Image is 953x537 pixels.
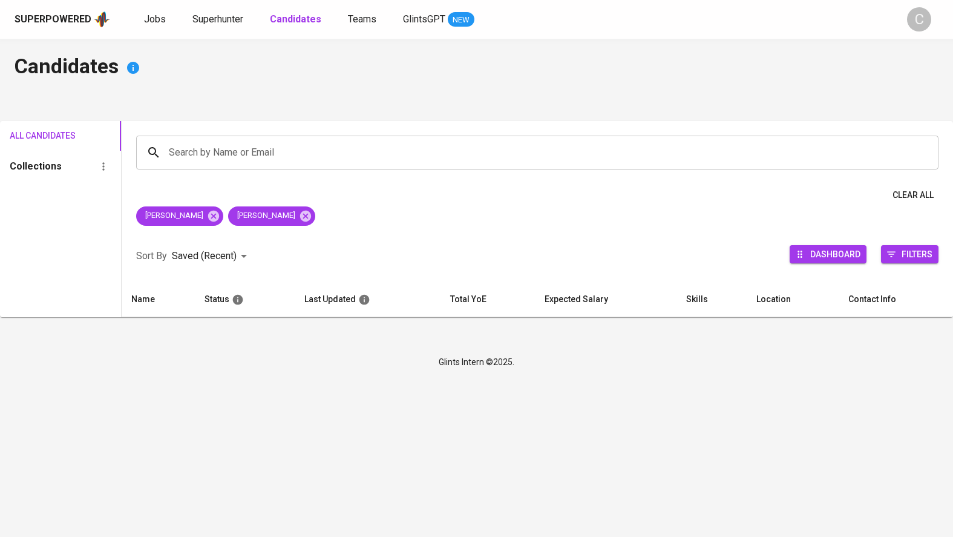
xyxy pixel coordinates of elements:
[448,14,474,26] span: NEW
[440,282,535,317] th: Total YoE
[195,282,295,317] th: Status
[907,7,931,31] div: C
[192,12,246,27] a: Superhunter
[192,13,243,25] span: Superhunter
[747,282,839,317] th: Location
[15,13,91,27] div: Superpowered
[676,282,747,317] th: Skills
[403,13,445,25] span: GlintsGPT
[295,282,440,317] th: Last Updated
[10,158,62,175] h6: Collections
[348,13,376,25] span: Teams
[888,184,938,206] button: Clear All
[535,282,676,317] th: Expected Salary
[122,282,195,317] th: Name
[228,210,303,222] span: [PERSON_NAME]
[902,246,932,262] span: Filters
[94,10,110,28] img: app logo
[15,53,938,82] h4: Candidates
[10,128,58,143] span: All Candidates
[892,188,934,203] span: Clear All
[810,246,860,262] span: Dashboard
[136,206,223,226] div: [PERSON_NAME]
[172,245,251,268] div: Saved (Recent)
[270,13,321,25] b: Candidates
[136,210,211,222] span: [PERSON_NAME]
[144,12,168,27] a: Jobs
[15,10,110,28] a: Superpoweredapp logo
[270,12,324,27] a: Candidates
[136,249,167,263] p: Sort By
[348,12,379,27] a: Teams
[790,245,866,263] button: Dashboard
[228,206,315,226] div: [PERSON_NAME]
[172,249,237,263] p: Saved (Recent)
[144,13,166,25] span: Jobs
[403,12,474,27] a: GlintsGPT NEW
[881,245,938,263] button: Filters
[839,282,953,317] th: Contact Info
